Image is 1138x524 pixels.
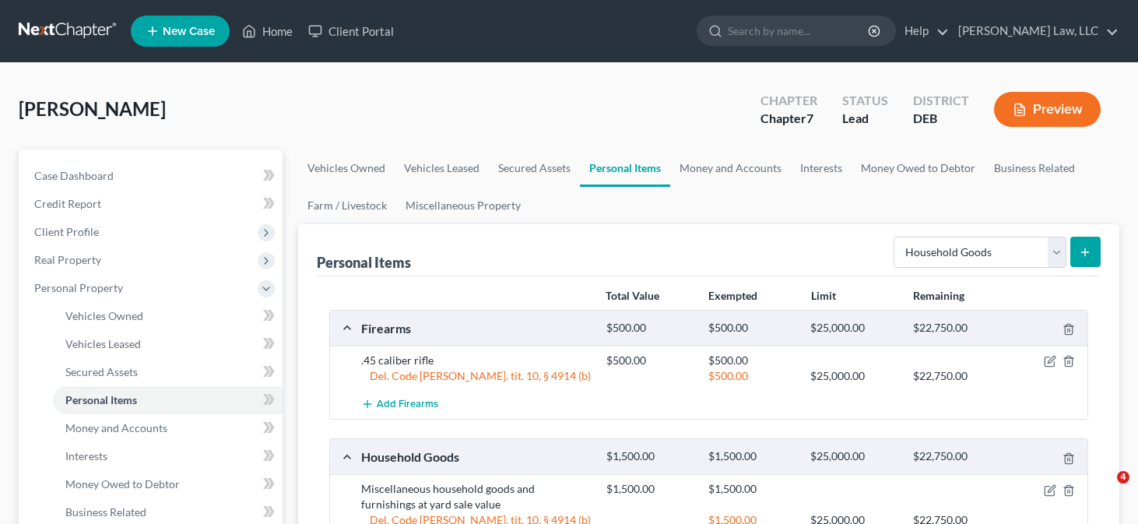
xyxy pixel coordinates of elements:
[53,302,283,330] a: Vehicles Owned
[913,289,964,302] strong: Remaining
[163,26,215,37] span: New Case
[53,386,283,414] a: Personal Items
[489,149,580,187] a: Secured Assets
[53,330,283,358] a: Vehicles Leased
[65,393,137,406] span: Personal Items
[361,390,438,419] button: Add Firearms
[1117,471,1129,484] span: 4
[353,353,599,368] div: .45 caliber rifle
[580,149,670,187] a: Personal Items
[353,448,599,465] div: Household Goods
[701,481,803,497] div: $1,500.00
[353,320,599,336] div: Firearms
[34,197,101,210] span: Credit Report
[791,149,852,187] a: Interests
[852,149,985,187] a: Money Owed to Debtor
[599,481,701,497] div: $1,500.00
[701,321,803,336] div: $500.00
[913,110,969,128] div: DEB
[599,353,701,368] div: $500.00
[53,414,283,442] a: Money and Accounts
[728,16,870,45] input: Search by name...
[701,368,803,384] div: $500.00
[842,92,888,110] div: Status
[1085,471,1122,508] iframe: Intercom live chat
[22,190,283,218] a: Credit Report
[298,149,395,187] a: Vehicles Owned
[811,289,836,302] strong: Limit
[53,470,283,498] a: Money Owed to Debtor
[395,149,489,187] a: Vehicles Leased
[53,358,283,386] a: Secured Assets
[353,368,599,384] div: Del. Code [PERSON_NAME]. tit. 10, § 4914 (b)
[353,481,599,512] div: Miscellaneous household goods and furnishings at yard sale value
[65,449,107,462] span: Interests
[34,253,101,266] span: Real Property
[905,449,1007,464] div: $22,750.00
[599,449,701,464] div: $1,500.00
[53,442,283,470] a: Interests
[803,368,904,384] div: $25,000.00
[913,92,969,110] div: District
[34,281,123,294] span: Personal Property
[234,17,300,45] a: Home
[708,289,757,302] strong: Exempted
[300,17,402,45] a: Client Portal
[298,187,396,224] a: Farm / Livestock
[897,17,949,45] a: Help
[950,17,1119,45] a: [PERSON_NAME] Law, LLC
[65,365,138,378] span: Secured Assets
[803,321,904,336] div: $25,000.00
[377,399,438,411] span: Add Firearms
[842,110,888,128] div: Lead
[65,505,146,519] span: Business Related
[994,92,1101,127] button: Preview
[905,321,1007,336] div: $22,750.00
[760,92,817,110] div: Chapter
[19,97,166,120] span: [PERSON_NAME]
[670,149,791,187] a: Money and Accounts
[34,169,114,182] span: Case Dashboard
[806,111,813,125] span: 7
[701,449,803,464] div: $1,500.00
[701,353,803,368] div: $500.00
[34,225,99,238] span: Client Profile
[65,421,167,434] span: Money and Accounts
[905,368,1007,384] div: $22,750.00
[396,187,530,224] a: Miscellaneous Property
[65,477,180,491] span: Money Owed to Debtor
[803,449,904,464] div: $25,000.00
[606,289,659,302] strong: Total Value
[22,162,283,190] a: Case Dashboard
[317,253,411,272] div: Personal Items
[65,309,143,322] span: Vehicles Owned
[65,337,141,350] span: Vehicles Leased
[760,110,817,128] div: Chapter
[599,321,701,336] div: $500.00
[985,149,1084,187] a: Business Related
